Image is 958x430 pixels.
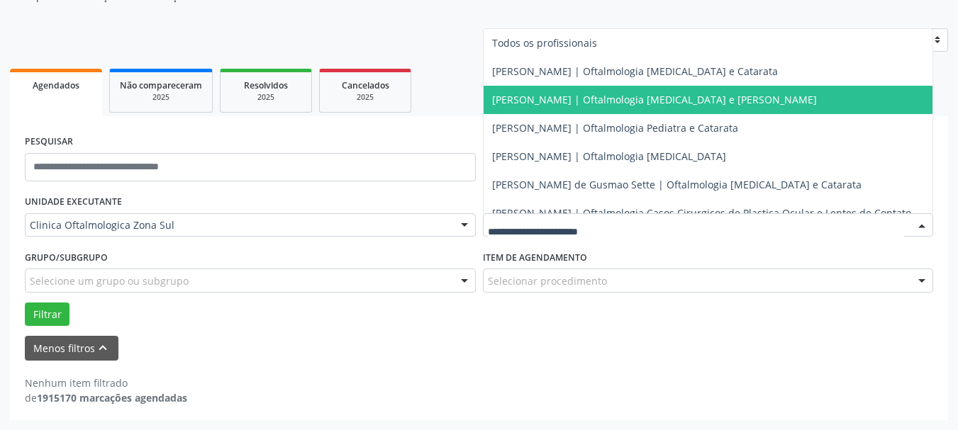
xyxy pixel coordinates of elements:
[492,64,778,78] span: [PERSON_NAME] | Oftalmologia [MEDICAL_DATA] e Catarata
[492,121,738,135] span: [PERSON_NAME] | Oftalmologia Pediatra e Catarata
[492,149,726,163] span: [PERSON_NAME] | Oftalmologia [MEDICAL_DATA]
[30,273,189,288] span: Selecione um grupo ou subgrupo
[25,191,122,213] label: UNIDADE EXECUTANTE
[244,79,288,91] span: Resolvidos
[492,178,862,191] span: [PERSON_NAME] de Gusmao Sette | Oftalmologia [MEDICAL_DATA] e Catarata
[95,340,111,356] i: keyboard_arrow_up
[342,79,389,91] span: Cancelados
[488,273,607,288] span: Selecionar procedimento
[25,390,187,405] div: de
[120,92,202,103] div: 2025
[25,302,69,327] button: Filtrar
[33,79,79,91] span: Agendados
[25,131,73,153] label: PESQUISAR
[25,336,118,361] button: Menos filtroskeyboard_arrow_up
[25,247,108,268] label: Grupo/Subgrupo
[492,206,911,220] span: [PERSON_NAME] | Oftalmologia Casos Cirurgicos de Plastica Ocular e Lentes de Contato
[25,375,187,390] div: Nenhum item filtrado
[483,247,587,268] label: Item de agendamento
[120,79,202,91] span: Não compareceram
[230,92,301,103] div: 2025
[492,36,597,50] span: Todos os profissionais
[492,93,817,106] span: [PERSON_NAME] | Oftalmologia [MEDICAL_DATA] e [PERSON_NAME]
[30,218,447,232] span: Clinica Oftalmologica Zona Sul
[330,92,401,103] div: 2025
[37,391,187,404] strong: 1915170 marcações agendadas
